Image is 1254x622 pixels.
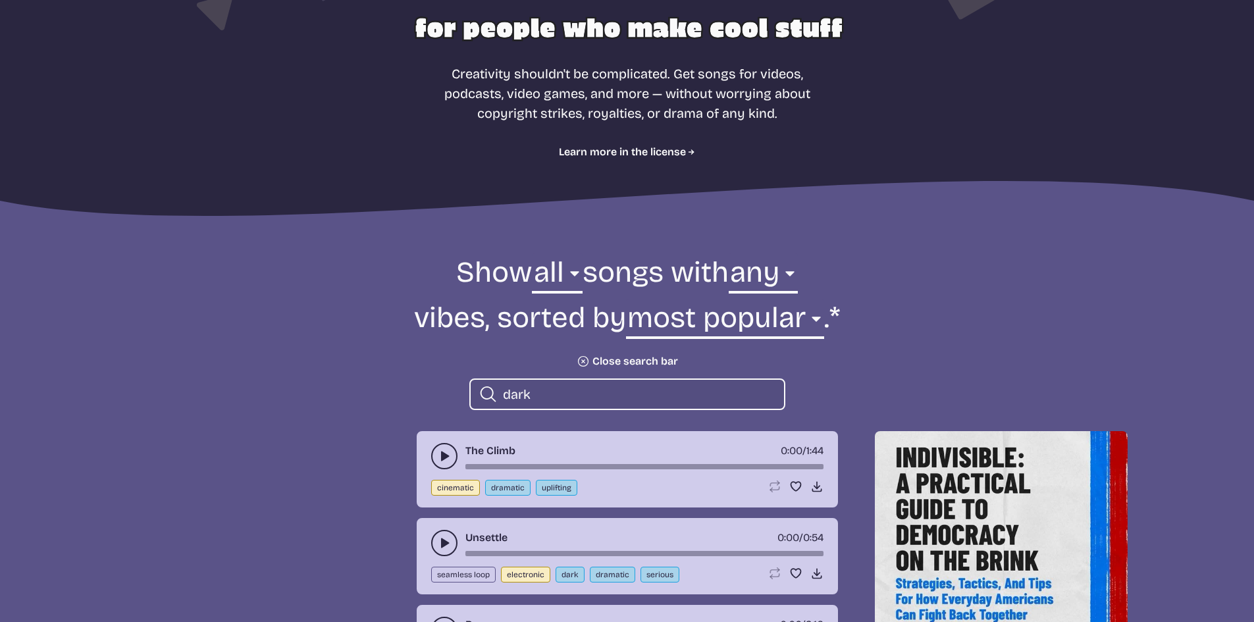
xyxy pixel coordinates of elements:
div: / [777,530,823,546]
button: uplifting [536,480,577,496]
div: / [781,443,823,459]
select: genre [532,253,582,299]
span: timer [777,531,799,544]
button: dramatic [590,567,635,583]
button: play-pause toggle [431,443,457,469]
form: Show songs with vibes, sorted by . [269,253,985,410]
button: Loop [768,567,781,580]
div: song-time-bar [465,551,823,556]
a: The Climb [465,443,515,459]
button: play-pause toggle [431,530,457,556]
button: dark [556,567,585,583]
a: Unsettle [465,530,508,546]
button: Favorite [789,567,802,580]
input: search [503,386,773,403]
select: vibe [729,253,798,299]
button: Loop [768,480,781,493]
button: Close search bar [577,355,678,368]
span: 1:44 [806,444,823,457]
span: timer [781,444,802,457]
span: 0:54 [803,531,823,544]
button: Favorite [789,480,802,493]
p: Creativity shouldn't be complicated. Get songs for videos, podcasts, video games, and more — with... [438,64,817,123]
button: dramatic [485,480,531,496]
button: cinematic [431,480,480,496]
button: seamless loop [431,567,496,583]
a: Learn more in the license [559,144,695,160]
div: song-time-bar [465,464,823,469]
button: serious [640,567,679,583]
select: sorting [626,299,824,344]
button: electronic [501,567,550,583]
